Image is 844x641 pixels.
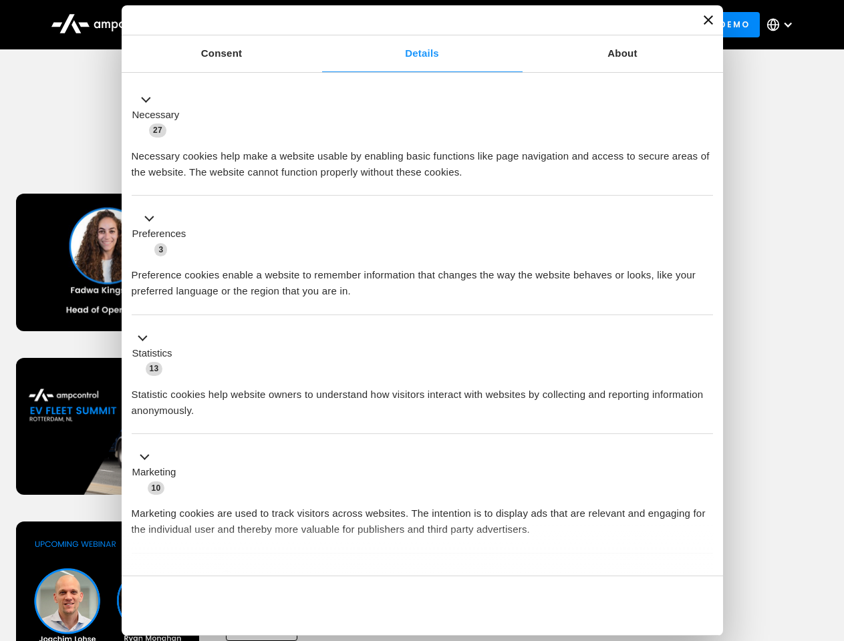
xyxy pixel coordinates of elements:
a: Consent [122,35,322,72]
span: 3 [154,243,167,256]
span: 13 [146,362,163,375]
div: Marketing cookies are used to track visitors across websites. The intention is to display ads tha... [132,495,713,538]
h1: Upcoming Webinars [16,135,829,167]
button: Okay [521,586,712,625]
label: Necessary [132,108,180,123]
a: About [523,35,723,72]
span: 2 [221,570,233,584]
label: Preferences [132,226,186,242]
button: Unclassified (2) [132,568,241,585]
button: Close banner [704,15,713,25]
button: Preferences (3) [132,211,194,258]
button: Necessary (27) [132,91,188,138]
span: 27 [149,124,166,137]
span: 10 [148,481,165,495]
button: Statistics (13) [132,330,180,377]
label: Marketing [132,465,176,480]
a: Details [322,35,523,72]
label: Statistics [132,346,172,361]
div: Necessary cookies help make a website usable by enabling basic functions like page navigation and... [132,138,713,180]
div: Statistic cookies help website owners to understand how visitors interact with websites by collec... [132,377,713,419]
div: Preference cookies enable a website to remember information that changes the way the website beha... [132,257,713,299]
button: Marketing (10) [132,449,184,496]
